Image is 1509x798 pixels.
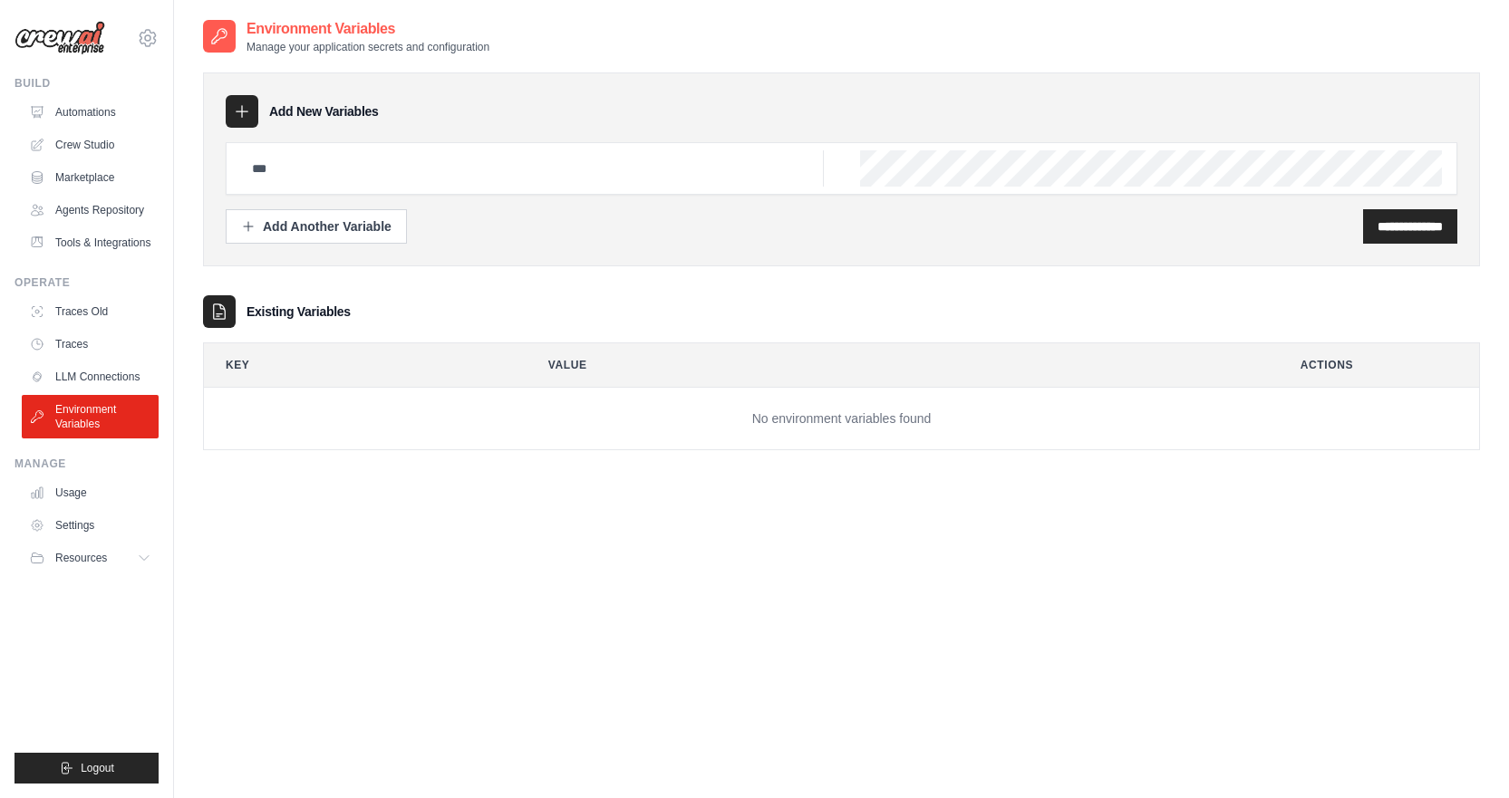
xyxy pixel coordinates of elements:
th: Value [527,343,1264,387]
div: Manage [15,457,159,471]
span: Resources [55,551,107,565]
th: Key [204,343,512,387]
span: Logout [81,761,114,775]
a: Automations [22,98,159,127]
h3: Existing Variables [247,303,351,321]
a: Usage [22,478,159,507]
a: Traces Old [22,297,159,326]
div: Add Another Variable [241,217,392,236]
h3: Add New Variables [269,102,379,120]
div: Build [15,76,159,91]
a: Agents Repository [22,196,159,225]
h2: Environment Variables [247,18,489,40]
img: Logo [15,21,105,55]
td: No environment variables found [204,388,1479,450]
button: Resources [22,543,159,572]
a: Traces [22,330,159,359]
button: Add Another Variable [226,209,407,244]
a: Environment Variables [22,395,159,438]
a: Settings [22,511,159,540]
a: LLM Connections [22,362,159,391]
a: Crew Studio [22,130,159,159]
a: Tools & Integrations [22,228,159,257]
button: Logout [15,753,159,784]
p: Manage your application secrets and configuration [247,40,489,54]
th: Actions [1279,343,1479,387]
a: Marketplace [22,163,159,192]
div: Operate [15,275,159,290]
